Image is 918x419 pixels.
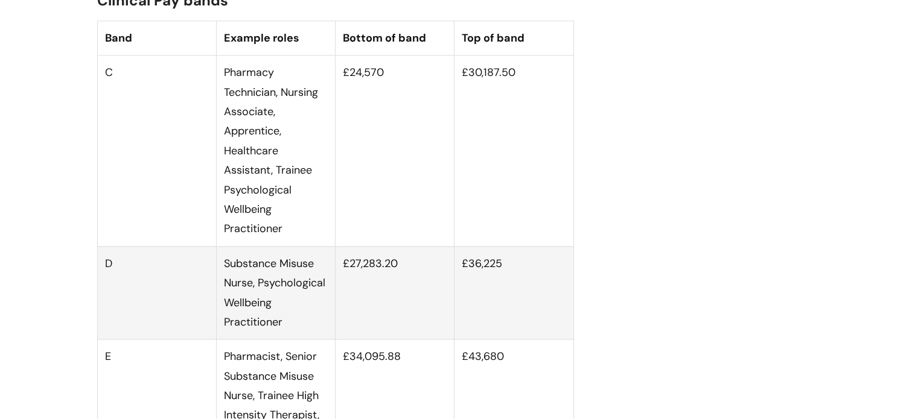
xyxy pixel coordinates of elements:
td: £27,283.20 [336,246,454,339]
td: £30,187.50 [454,55,573,247]
th: Bottom of band [336,20,454,55]
th: Example roles [216,20,335,55]
td: £24,570 [336,55,454,247]
td: D [97,246,216,339]
td: £36,225 [454,246,573,339]
th: Top of band [454,20,573,55]
td: C [97,55,216,247]
th: Band [97,20,216,55]
td: Substance Misuse Nurse, Psychological Wellbeing Practitioner [216,246,335,339]
td: Pharmacy Technician, Nursing Associate, Apprentice, Healthcare Assistant, Trainee Psychological W... [216,55,335,247]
